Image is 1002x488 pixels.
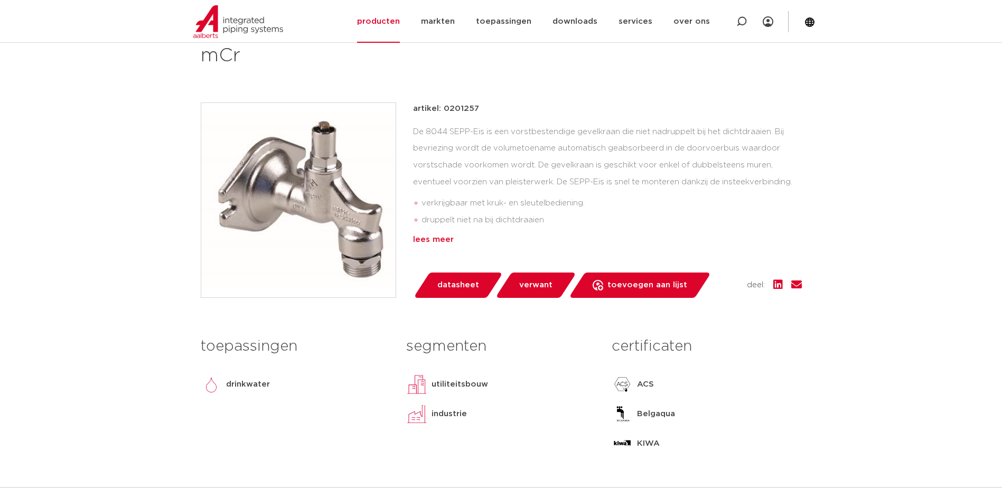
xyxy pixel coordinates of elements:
img: Belgaqua [612,403,633,425]
h3: toepassingen [201,336,390,357]
p: Belgaqua [637,408,675,420]
p: ACS [637,378,654,391]
a: verwant [495,273,576,298]
li: eenvoudige en snelle montage dankzij insteekverbinding [422,229,802,246]
h3: segmenten [406,336,596,357]
div: De 8044 SEPP-Eis is een vorstbestendige gevelkraan die niet nadruppelt bij het dichtdraaien. Bij ... [413,124,802,229]
img: industrie [406,403,427,425]
p: artikel: 0201257 [413,102,479,115]
div: lees meer [413,233,802,246]
p: industrie [432,408,467,420]
h3: certificaten [612,336,801,357]
img: drinkwater [201,374,222,395]
img: Product Image for Seppelfricke SEPP-Eis kraankop sleutelbediening FM d22 x G3/4" (DN15) mCr [201,103,396,297]
img: utiliteitsbouw [406,374,427,395]
span: verwant [519,277,552,294]
li: druppelt niet na bij dichtdraaien [422,212,802,229]
p: drinkwater [226,378,270,391]
img: KIWA [612,433,633,454]
span: deel: [747,279,765,292]
img: ACS [612,374,633,395]
span: datasheet [437,277,479,294]
p: utiliteitsbouw [432,378,488,391]
li: verkrijgbaar met kruk- en sleutelbediening. [422,195,802,212]
a: datasheet [413,273,503,298]
p: KIWA [637,437,660,450]
span: toevoegen aan lijst [607,277,687,294]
